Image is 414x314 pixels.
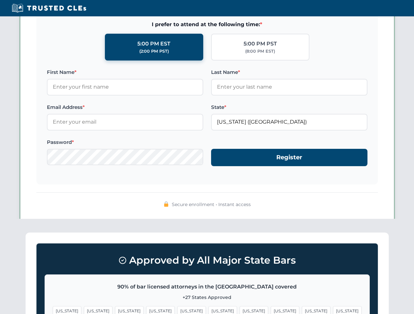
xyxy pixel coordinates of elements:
[245,48,275,55] div: (8:00 PM EST)
[47,138,203,146] label: Password
[164,201,169,207] img: 🔒
[47,20,367,29] span: I prefer to attend at the following time:
[211,114,367,130] input: Florida (FL)
[137,40,170,48] div: 5:00 PM EST
[211,79,367,95] input: Enter your last name
[45,252,370,269] h3: Approved by All Major State Bars
[139,48,169,55] div: (2:00 PM PST)
[211,149,367,166] button: Register
[10,3,88,13] img: Trusted CLEs
[53,294,362,301] p: +27 States Approved
[47,79,203,95] input: Enter your first name
[211,103,367,111] label: State
[211,68,367,76] label: Last Name
[244,40,277,48] div: 5:00 PM PST
[172,201,251,208] span: Secure enrollment • Instant access
[53,283,362,291] p: 90% of bar licensed attorneys in the [GEOGRAPHIC_DATA] covered
[47,103,203,111] label: Email Address
[47,68,203,76] label: First Name
[47,114,203,130] input: Enter your email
